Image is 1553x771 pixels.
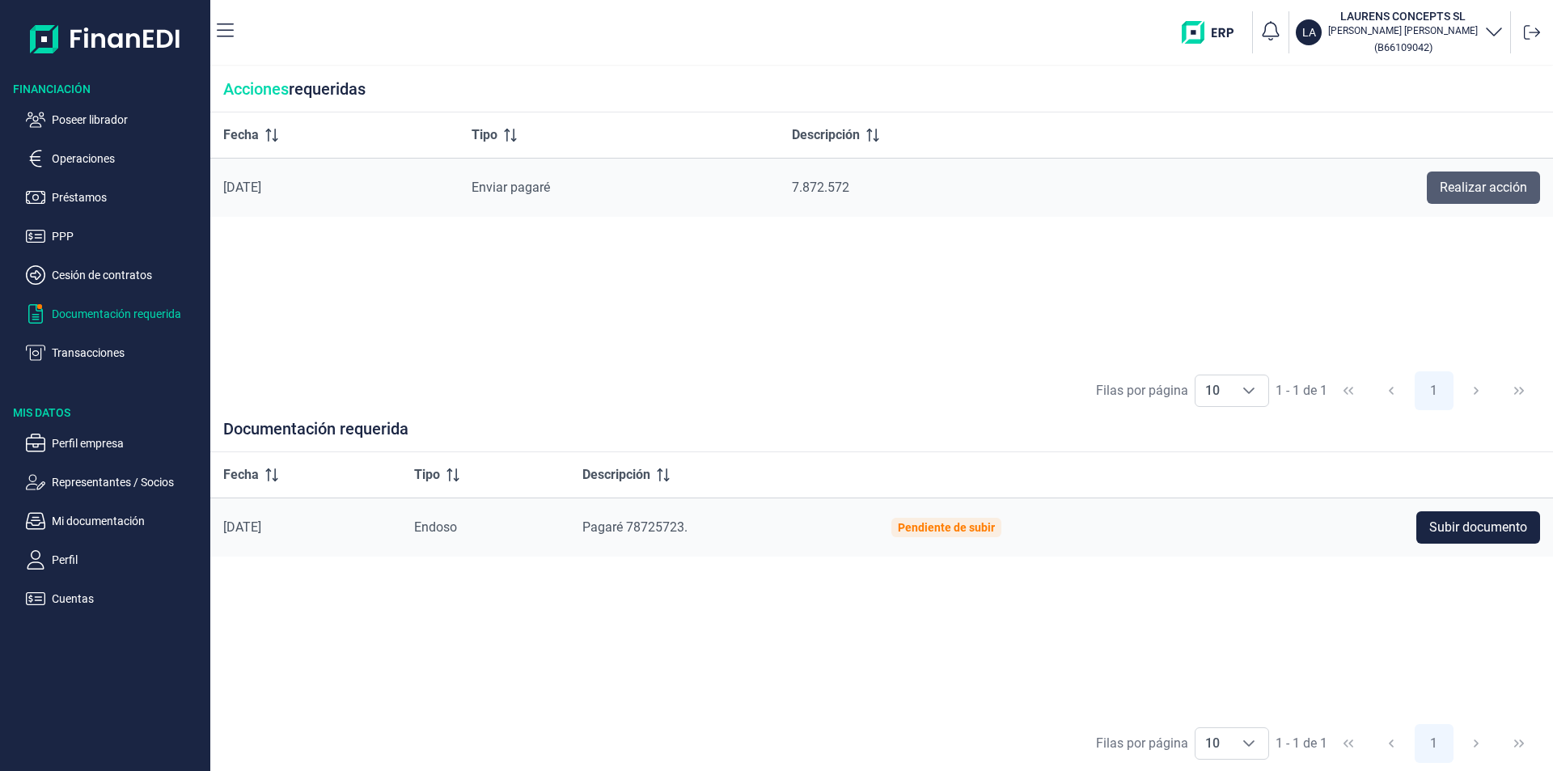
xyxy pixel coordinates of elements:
span: Descripción [792,125,860,145]
button: Last Page [1500,371,1538,410]
button: Transacciones [26,343,204,362]
button: First Page [1329,724,1368,763]
span: Tipo [472,125,497,145]
p: Operaciones [52,149,204,168]
div: Choose [1229,375,1268,406]
p: Cuentas [52,589,204,608]
span: 1 - 1 de 1 [1276,384,1327,397]
span: 10 [1195,375,1229,406]
button: Next Page [1457,724,1496,763]
button: Mi documentación [26,511,204,531]
div: Filas por página [1096,381,1188,400]
p: Poseer librador [52,110,204,129]
img: erp [1182,21,1246,44]
button: Last Page [1500,724,1538,763]
div: [DATE] [223,180,446,196]
button: PPP [26,227,204,246]
button: Representantes / Socios [26,472,204,492]
span: 1 - 1 de 1 [1276,737,1327,750]
p: PPP [52,227,204,246]
span: Fecha [223,125,259,145]
img: Logo de aplicación [30,13,181,65]
button: Perfil empresa [26,434,204,453]
button: Previous Page [1372,724,1411,763]
p: Perfil [52,550,204,570]
button: Documentación requerida [26,304,204,324]
div: requeridas [210,66,1553,112]
button: First Page [1329,371,1368,410]
span: 10 [1195,728,1229,759]
button: Page 1 [1415,371,1454,410]
button: Realizar acción [1427,172,1540,204]
div: Pendiente de subir [898,521,995,534]
p: Perfil empresa [52,434,204,453]
button: Next Page [1457,371,1496,410]
span: Descripción [582,465,650,485]
p: [PERSON_NAME] [PERSON_NAME] [1328,24,1478,37]
button: Previous Page [1372,371,1411,410]
button: Perfil [26,550,204,570]
p: Documentación requerida [52,304,204,324]
button: Préstamos [26,188,204,207]
div: [DATE] [223,519,388,536]
span: Fecha [223,465,259,485]
small: Copiar cif [1374,41,1432,53]
button: Subir documento [1416,511,1540,544]
h3: LAURENS CONCEPTS SL [1328,8,1478,24]
button: Operaciones [26,149,204,168]
p: Transacciones [52,343,204,362]
span: 7.872.572 [792,180,849,195]
p: Representantes / Socios [52,472,204,492]
p: LA [1302,24,1316,40]
span: Tipo [414,465,440,485]
div: Filas por página [1096,734,1188,753]
span: Subir documento [1429,518,1527,537]
button: LALAURENS CONCEPTS SL[PERSON_NAME] [PERSON_NAME](B66109042) [1296,8,1504,57]
span: Enviar pagaré [472,180,550,195]
button: Page 1 [1415,724,1454,763]
div: Documentación requerida [210,419,1553,452]
p: Mi documentación [52,511,204,531]
p: Cesión de contratos [52,265,204,285]
button: Poseer librador [26,110,204,129]
button: Cesión de contratos [26,265,204,285]
p: Préstamos [52,188,204,207]
button: Cuentas [26,589,204,608]
span: Pagaré 78725723. [582,519,688,535]
span: Realizar acción [1440,178,1527,197]
span: Acciones [223,79,289,99]
span: Endoso [414,519,457,535]
div: Choose [1229,728,1268,759]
